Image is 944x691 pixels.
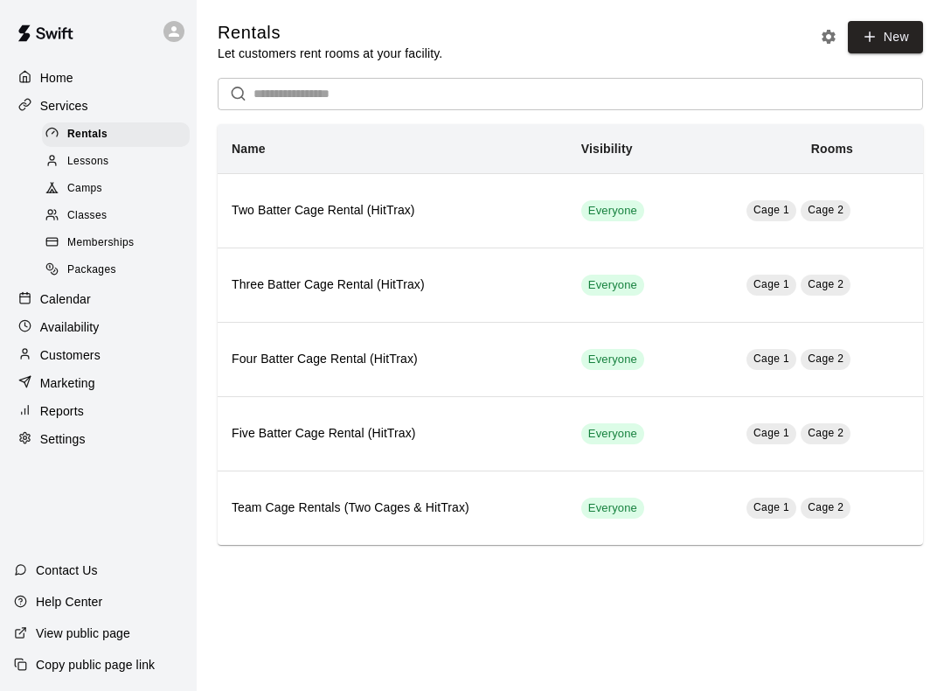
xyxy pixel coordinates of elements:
[232,350,553,369] h6: Four Batter Cage Rental (HitTrax)
[14,314,183,340] a: Availability
[753,427,789,439] span: Cage 1
[232,424,553,443] h6: Five Batter Cage Rental (HitTrax)
[808,278,843,290] span: Cage 2
[808,427,843,439] span: Cage 2
[40,318,100,336] p: Availability
[581,352,644,368] span: Everyone
[753,501,789,513] span: Cage 1
[42,230,197,257] a: Memberships
[14,398,183,424] a: Reports
[581,349,644,370] div: This service is visible to all of your customers
[753,352,789,365] span: Cage 1
[67,207,107,225] span: Classes
[753,278,789,290] span: Cage 1
[848,21,923,53] a: New
[40,290,91,308] p: Calendar
[808,352,843,365] span: Cage 2
[67,180,102,198] span: Camps
[808,501,843,513] span: Cage 2
[42,121,197,148] a: Rentals
[40,346,101,364] p: Customers
[581,200,644,221] div: This service is visible to all of your customers
[42,176,197,203] a: Camps
[232,499,553,518] h6: Team Cage Rentals (Two Cages & HitTrax)
[36,593,102,611] p: Help Center
[40,430,86,448] p: Settings
[36,562,98,579] p: Contact Us
[14,65,183,91] a: Home
[811,142,853,156] b: Rooms
[36,625,130,642] p: View public page
[42,231,190,255] div: Memberships
[218,124,923,545] table: simple table
[42,258,190,283] div: Packages
[67,262,116,279] span: Packages
[816,24,842,50] button: Rental settings
[42,204,190,228] div: Classes
[14,286,183,312] a: Calendar
[808,204,843,216] span: Cage 2
[581,498,644,519] div: This service is visible to all of your customers
[40,374,95,392] p: Marketing
[14,370,183,396] a: Marketing
[14,342,183,368] a: Customers
[42,148,197,175] a: Lessons
[40,402,84,420] p: Reports
[753,204,789,216] span: Cage 1
[581,275,644,296] div: This service is visible to all of your customers
[14,426,183,452] a: Settings
[40,97,88,115] p: Services
[581,203,644,220] span: Everyone
[67,126,108,143] span: Rentals
[67,234,134,252] span: Memberships
[40,69,73,87] p: Home
[67,153,109,171] span: Lessons
[14,93,183,119] a: Services
[232,142,266,156] b: Name
[581,423,644,444] div: This service is visible to all of your customers
[42,122,190,147] div: Rentals
[218,21,442,45] h5: Rentals
[42,150,190,174] div: Lessons
[36,656,155,674] p: Copy public page link
[218,45,442,62] p: Let customers rent rooms at your facility.
[42,257,197,284] a: Packages
[232,201,553,220] h6: Two Batter Cage Rental (HitTrax)
[42,203,197,230] a: Classes
[581,142,633,156] b: Visibility
[42,177,190,201] div: Camps
[232,276,553,295] h6: Three Batter Cage Rental (HitTrax)
[581,500,644,517] span: Everyone
[581,426,644,443] span: Everyone
[581,277,644,294] span: Everyone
